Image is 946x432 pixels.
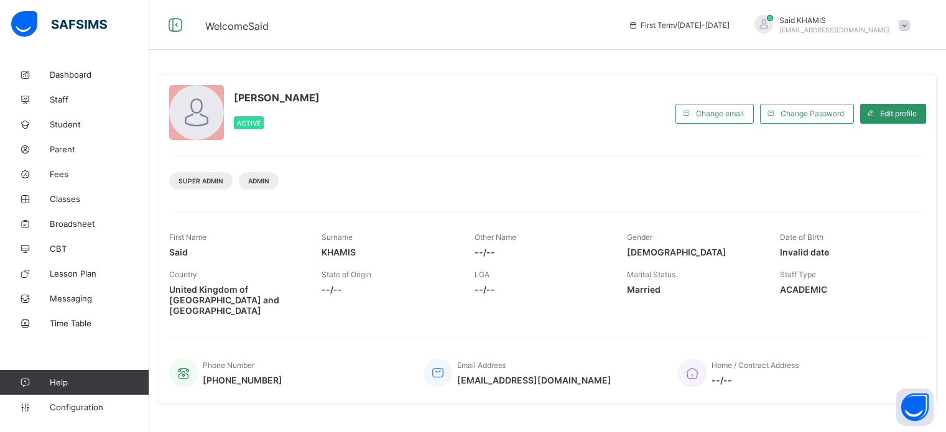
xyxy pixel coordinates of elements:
span: Staff [50,94,149,104]
span: Classes [50,194,149,204]
span: Invalid date [780,247,914,257]
div: SaidKHAMIS [742,15,916,35]
span: ACADEMIC [780,284,914,295]
span: Gender [627,232,652,242]
span: Time Table [50,318,149,328]
span: United Kingdom of [GEOGRAPHIC_DATA] and [GEOGRAPHIC_DATA] [169,284,303,316]
span: Other Name [475,232,516,242]
span: session/term information [628,21,730,30]
button: Open asap [896,388,934,426]
span: Dashboard [50,70,149,80]
span: KHAMIS [322,247,455,257]
span: Change email [696,109,744,118]
span: Said [169,247,303,257]
span: LGA [475,270,489,279]
span: Admin [248,177,269,185]
span: [DEMOGRAPHIC_DATA] [627,247,761,257]
span: Marital Status [627,270,675,279]
span: --/-- [322,284,455,295]
span: First Name [169,232,206,242]
span: Married [627,284,761,295]
span: CBT [50,244,149,254]
span: Date of Birth [780,232,823,242]
span: Country [169,270,197,279]
span: Home / Contract Address [712,361,799,370]
img: safsims [11,11,107,37]
span: [EMAIL_ADDRESS][DOMAIN_NAME] [779,26,889,34]
span: Change Password [781,109,844,118]
span: --/-- [475,284,608,295]
span: Edit profile [880,109,917,118]
span: Super Admin [179,177,223,185]
span: Surname [322,232,353,242]
span: Email Address [457,361,506,370]
span: Active [237,119,261,127]
span: [EMAIL_ADDRESS][DOMAIN_NAME] [457,375,611,385]
span: Staff Type [780,270,816,279]
span: Lesson Plan [50,269,149,278]
span: Parent [50,144,149,154]
span: Phone Number [203,361,254,370]
span: --/-- [712,375,799,385]
span: Help [50,377,149,387]
span: Student [50,119,149,129]
span: Fees [50,169,149,179]
span: [PHONE_NUMBER] [203,375,282,385]
span: Configuration [50,402,149,412]
span: Said KHAMIS [779,16,889,25]
span: State of Origin [322,270,371,279]
span: [PERSON_NAME] [234,91,320,104]
span: Broadsheet [50,219,149,229]
span: Messaging [50,293,149,303]
span: Welcome Said [205,20,269,32]
span: --/-- [475,247,608,257]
